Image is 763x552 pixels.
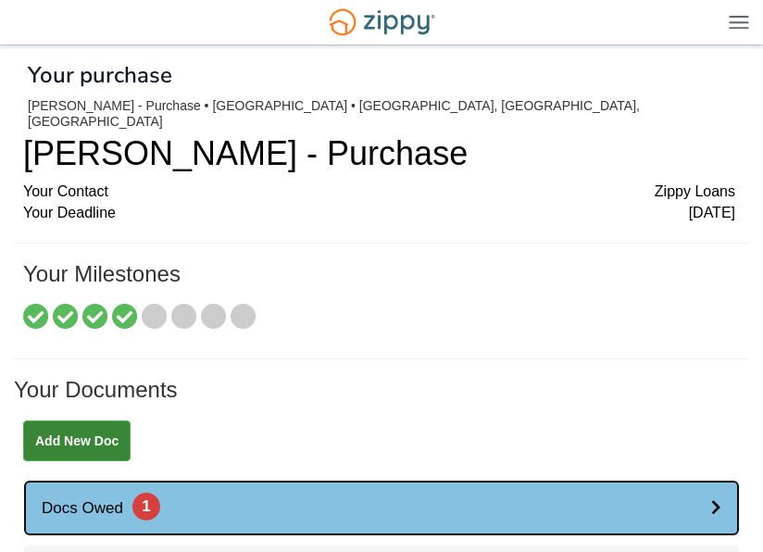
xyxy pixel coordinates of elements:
[23,480,740,536] a: Docs Owed1
[23,203,735,224] div: Your Deadline
[28,63,172,87] h1: Your purchase
[23,182,735,203] div: Your Contact
[23,262,735,305] h1: Your Milestones
[689,203,735,224] span: [DATE]
[729,15,749,29] img: Mobile Dropdown Menu
[28,98,735,130] div: [PERSON_NAME] - Purchase • [GEOGRAPHIC_DATA] • [GEOGRAPHIC_DATA], [GEOGRAPHIC_DATA], [GEOGRAPHIC_...
[23,499,160,517] span: Docs Owed
[14,378,749,420] h1: Your Documents
[132,493,160,521] span: 1
[655,182,735,203] span: Zippy Loans
[23,135,735,172] h1: [PERSON_NAME] - Purchase
[23,420,131,461] a: Add New Doc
